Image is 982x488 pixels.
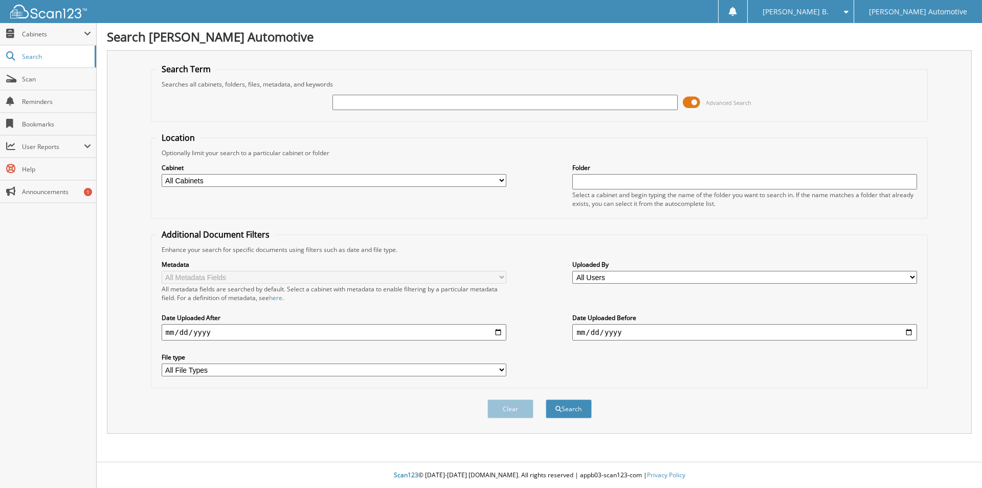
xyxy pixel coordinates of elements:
[162,313,506,322] label: Date Uploaded After
[869,9,967,15] span: [PERSON_NAME] Automotive
[572,313,917,322] label: Date Uploaded Before
[572,190,917,208] div: Select a cabinet and begin typing the name of the folder you want to search in. If the name match...
[157,229,275,240] legend: Additional Document Filters
[157,80,923,89] div: Searches all cabinets, folders, files, metadata, and keywords
[572,260,917,269] label: Uploaded By
[157,245,923,254] div: Enhance your search for specific documents using filters such as date and file type.
[487,399,533,418] button: Clear
[162,353,506,362] label: File type
[546,399,592,418] button: Search
[22,142,84,151] span: User Reports
[157,132,200,143] legend: Location
[162,163,506,172] label: Cabinet
[22,165,91,174] span: Help
[162,285,506,302] div: All metadata fields are searched by default. Select a cabinet with metadata to enable filtering b...
[22,75,91,83] span: Scan
[157,148,923,157] div: Optionally limit your search to a particular cabinet or folder
[572,163,917,172] label: Folder
[162,260,506,269] label: Metadata
[22,52,90,61] span: Search
[22,187,91,196] span: Announcements
[706,99,751,107] span: Advanced Search
[763,9,829,15] span: [PERSON_NAME] B.
[107,28,972,45] h1: Search [PERSON_NAME] Automotive
[10,5,87,18] img: scan123-logo-white.svg
[572,324,917,341] input: end
[269,293,282,302] a: here
[394,471,418,479] span: Scan123
[22,30,84,38] span: Cabinets
[97,463,982,488] div: © [DATE]-[DATE] [DOMAIN_NAME]. All rights reserved | appb03-scan123-com |
[157,63,216,75] legend: Search Term
[84,188,92,196] div: 1
[22,97,91,106] span: Reminders
[22,120,91,129] span: Bookmarks
[162,324,506,341] input: start
[647,471,685,479] a: Privacy Policy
